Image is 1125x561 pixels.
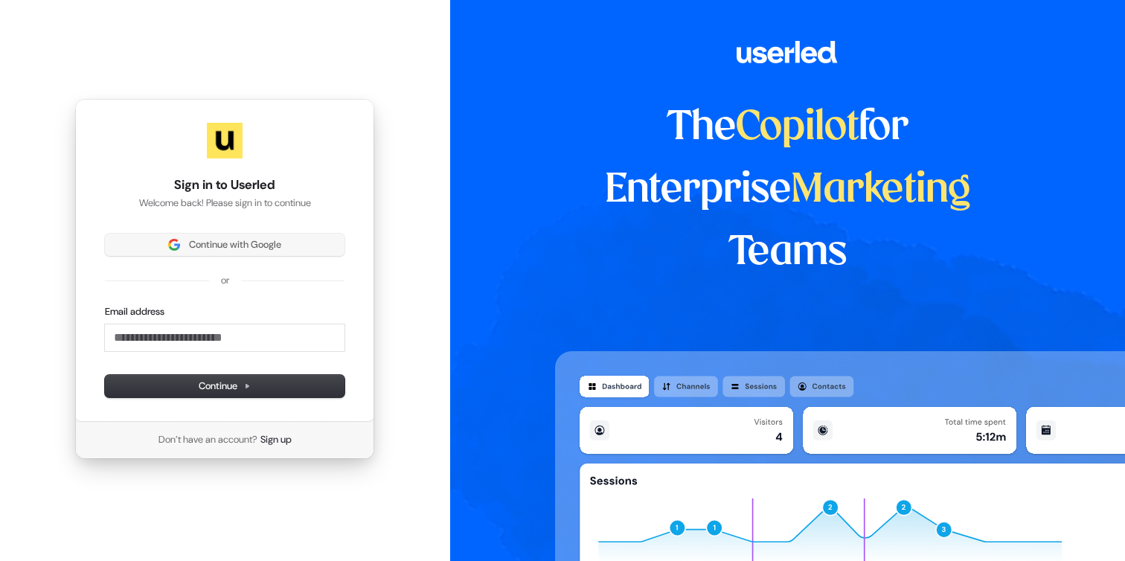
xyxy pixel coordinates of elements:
button: Continue [105,375,344,397]
img: Userled [207,123,243,158]
button: Sign in with GoogleContinue with Google [105,234,344,256]
span: Marketing [791,171,971,210]
span: Continue [199,379,251,393]
a: Sign up [260,433,292,446]
label: Email address [105,305,164,318]
img: Sign in with Google [168,239,180,251]
span: Don’t have an account? [158,433,257,446]
p: or [221,274,229,287]
h1: Sign in to Userled [105,176,344,194]
span: Continue with Google [189,238,281,251]
span: Copilot [736,109,859,147]
p: Welcome back! Please sign in to continue [105,196,344,210]
h1: The for Enterprise Teams [555,97,1020,284]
